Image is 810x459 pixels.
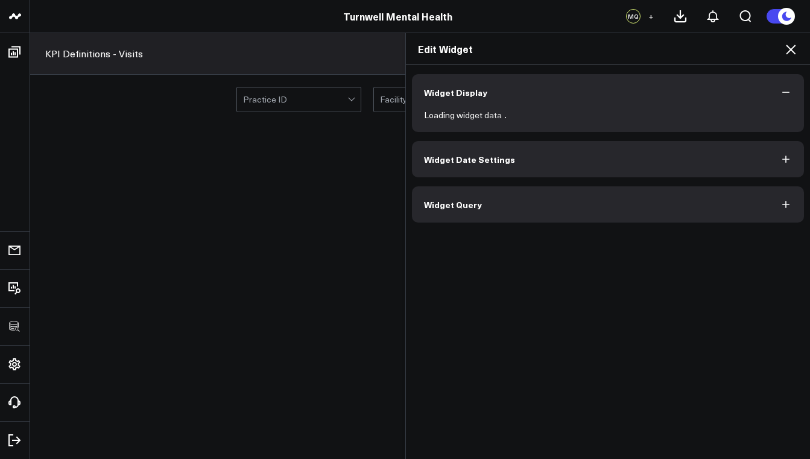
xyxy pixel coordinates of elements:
[648,12,654,21] span: +
[412,141,805,177] button: Widget Date Settings
[424,87,487,97] span: Widget Display
[343,10,452,23] a: Turnwell Mental Health
[424,110,793,120] div: Loading widget data
[644,9,658,24] button: +
[626,9,641,24] div: MQ
[412,74,805,110] button: Widget Display
[412,186,805,223] button: Widget Query
[424,154,515,164] span: Widget Date Settings
[424,200,482,209] span: Widget Query
[418,42,799,55] h2: Edit Widget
